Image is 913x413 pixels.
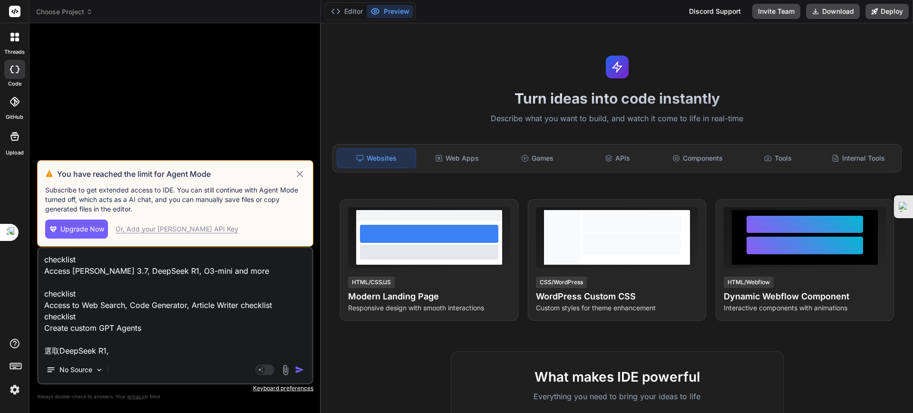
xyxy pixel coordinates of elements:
p: Describe what you want to build, and watch it come to life in real-time [327,113,907,125]
p: Interactive components with animations [724,303,886,313]
button: Download [806,4,860,19]
label: GitHub [6,113,23,121]
div: Web Apps [418,148,496,168]
span: privacy [127,394,145,399]
label: threads [4,48,25,56]
label: code [8,80,21,88]
h2: What makes IDE powerful [466,367,768,387]
img: settings [7,382,23,398]
label: Upload [6,149,24,157]
h1: Turn ideas into code instantly [327,90,907,107]
img: Pick Models [95,366,103,374]
img: attachment [280,365,291,375]
h3: You have reached the limit for Agent Mode [57,168,294,180]
button: Invite Team [752,4,800,19]
button: Deploy [865,4,909,19]
div: CSS/WordPress [536,277,587,288]
div: Websites [337,148,416,168]
img: icon [295,365,304,375]
div: Components [659,148,737,168]
h4: Modern Landing Page [348,290,510,303]
p: No Source [59,365,92,375]
div: Tools [739,148,817,168]
div: Discord Support [683,4,747,19]
div: Internal Tools [819,148,897,168]
p: Keyboard preferences [37,384,313,392]
span: Upgrade Now [60,224,104,234]
div: HTML/CSS/JS [348,277,395,288]
p: Custom styles for theme enhancement [536,303,698,313]
p: Responsive design with smooth interactions [348,303,510,313]
span: Choose Project [36,7,93,17]
p: Subscribe to get extended access to IDE. You can still continue with Agent Mode turned off, which... [45,185,305,214]
button: Upgrade Now [45,220,108,239]
div: Games [498,148,577,168]
button: Preview [367,5,413,18]
button: Editor [327,5,367,18]
div: APIs [578,148,657,168]
p: Always double-check its answers. Your in Bind [37,392,313,401]
h4: WordPress Custom CSS [536,290,698,303]
p: Everything you need to bring your ideas to life [466,391,768,402]
textarea: checklist Access [PERSON_NAME] 3.7, DeepSeek R1, O3-mini and more checklist Access to Web Search,... [39,248,312,356]
div: Or, Add your [PERSON_NAME] API Key [116,224,238,234]
h4: Dynamic Webflow Component [724,290,886,303]
div: HTML/Webflow [724,277,774,288]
